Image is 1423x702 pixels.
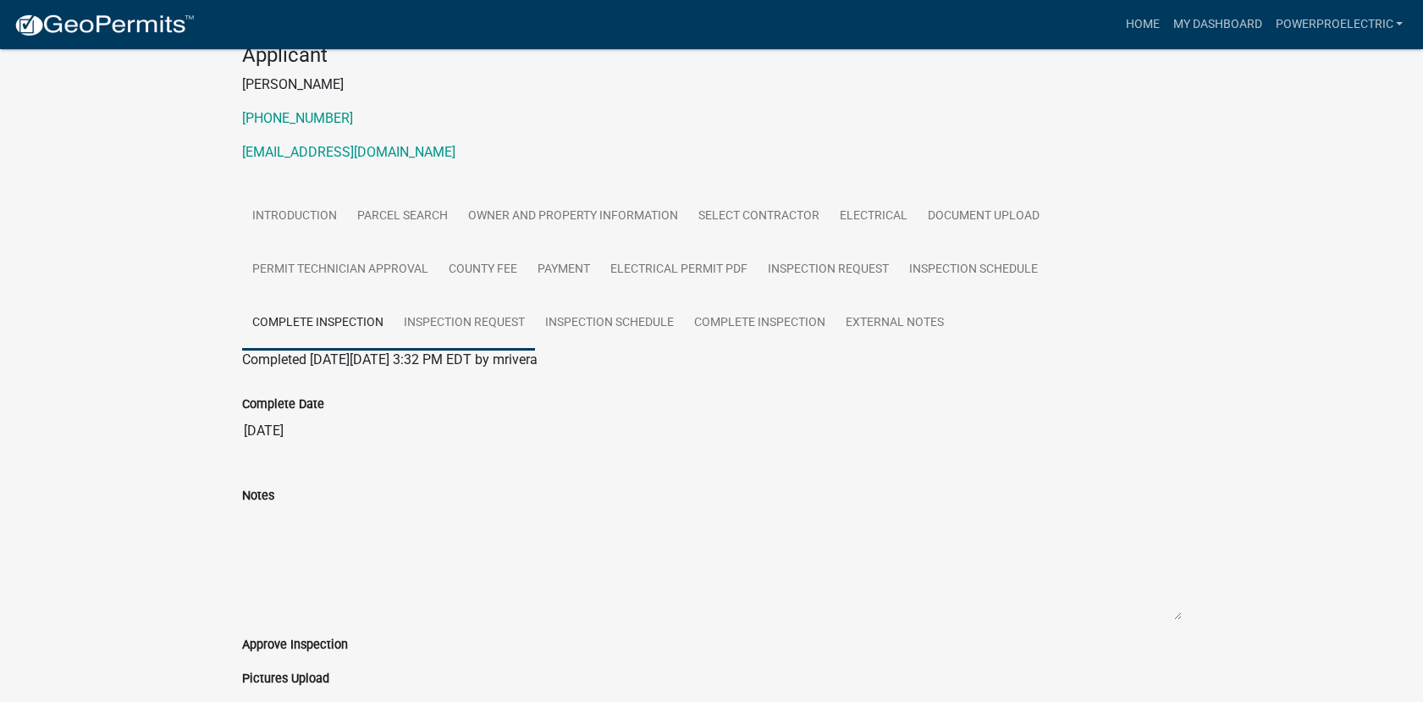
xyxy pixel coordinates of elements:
[242,490,274,502] label: Notes
[458,190,688,244] a: Owner and Property Information
[836,296,954,351] a: External Notes
[1118,8,1166,41] a: Home
[242,190,347,244] a: Introduction
[684,296,836,351] a: Complete Inspection
[242,110,353,126] a: [PHONE_NUMBER]
[758,243,899,297] a: Inspection Request
[242,43,1182,68] h4: Applicant
[438,243,527,297] a: County Fee
[242,673,329,685] label: Pictures Upload
[394,296,535,351] a: Inspection Request
[1166,8,1268,41] a: My Dashboard
[527,243,600,297] a: Payment
[1268,8,1409,41] a: PowerProElectric
[242,75,1182,95] p: [PERSON_NAME]
[918,190,1050,244] a: Document Upload
[830,190,918,244] a: Electrical
[899,243,1048,297] a: Inspection Schedule
[242,399,324,411] label: Complete Date
[242,351,538,368] span: Completed [DATE][DATE] 3:32 PM EDT by mrivera
[242,243,438,297] a: Permit Technician Approval
[535,296,684,351] a: Inspection Schedule
[242,296,394,351] a: Complete Inspection
[600,243,758,297] a: Electrical Permit PDF
[347,190,458,244] a: Parcel search
[242,144,455,160] a: [EMAIL_ADDRESS][DOMAIN_NAME]
[688,190,830,244] a: Select contractor
[242,639,348,651] label: Approve Inspection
